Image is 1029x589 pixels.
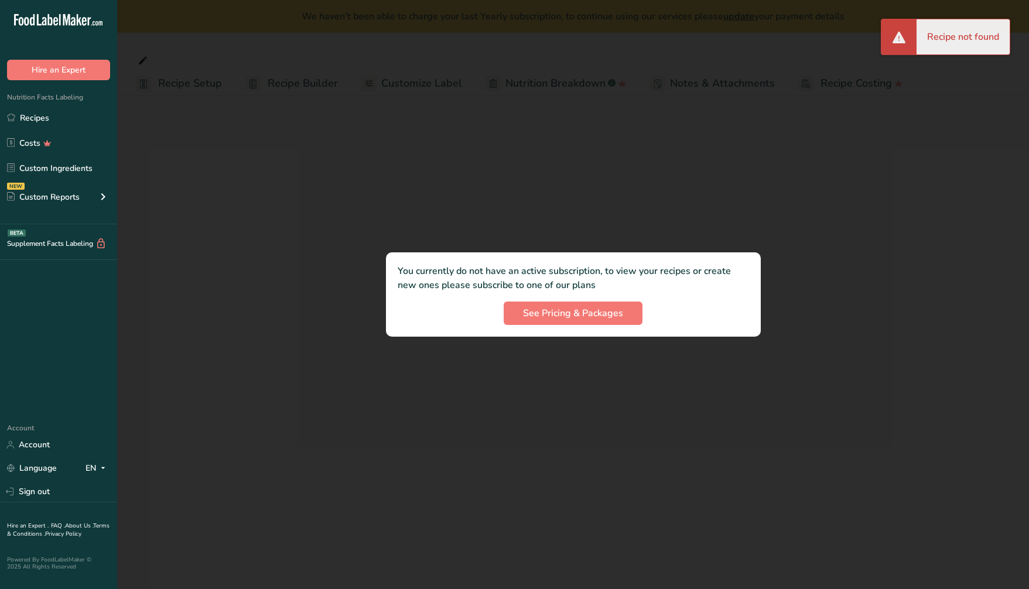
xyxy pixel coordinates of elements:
[7,60,110,80] button: Hire an Expert
[51,522,65,530] a: FAQ .
[398,264,749,292] p: You currently do not have an active subscription, to view your recipes or create new ones please ...
[86,461,110,475] div: EN
[45,530,81,538] a: Privacy Policy
[8,230,26,237] div: BETA
[7,522,110,538] a: Terms & Conditions .
[7,183,25,190] div: NEW
[7,556,110,570] div: Powered By FoodLabelMaker © 2025 All Rights Reserved
[523,306,623,320] span: See Pricing & Packages
[7,522,49,530] a: Hire an Expert .
[504,302,642,325] button: See Pricing & Packages
[65,522,93,530] a: About Us .
[7,458,57,478] a: Language
[7,191,80,203] div: Custom Reports
[917,19,1010,54] div: Recipe not found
